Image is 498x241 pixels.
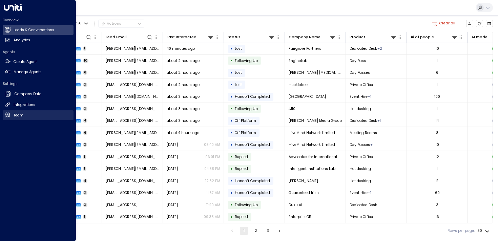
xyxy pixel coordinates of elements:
div: Lead Email [106,34,153,40]
div: Last Interacted [167,34,214,40]
span: Lost [235,46,242,51]
span: Off Platform [235,118,256,123]
span: Day Pass [350,58,366,63]
span: Private Office [350,82,373,87]
div: 1 [437,166,438,171]
span: Following Up [235,202,258,207]
span: Yesterday [167,154,178,159]
div: • [230,128,233,137]
div: 1 [437,106,438,111]
div: 3 [436,202,438,207]
a: Manage Agents [3,67,74,77]
span: claire.wang@cisl.cam.ac.uk [106,94,159,99]
span: Intelligent Institutions Lab [289,166,335,171]
span: 1 [83,167,87,171]
h2: Create Agent [14,59,37,65]
span: Yesterday [167,166,178,171]
span: Replied [235,214,248,219]
span: about 2 hours ago [167,70,200,75]
span: holly.stone@hivemindnetwork.com [106,130,159,135]
div: Button group with a nested menu [99,20,144,28]
span: Yesterday [167,178,178,183]
a: Create Agent [3,57,74,67]
h2: Analytics [14,38,30,43]
span: EnterpriseDB [289,214,311,219]
span: 40 minutes ago [167,46,195,51]
span: Meeting Rooms [350,130,377,135]
span: about 2 hours ago [167,58,200,63]
h2: Settings [3,81,74,86]
div: AI mode [472,34,487,40]
button: Clear all [430,20,458,27]
span: 10 [83,59,89,63]
span: keeva@guaranteedirish.ie [106,190,159,195]
span: Day Passes [350,142,370,147]
div: 10 [436,142,439,147]
span: Off Platform [235,130,256,135]
span: jamiejaxxson@gmail.com [106,106,159,111]
div: • [230,68,233,77]
a: Company Data [3,89,74,100]
div: Company Name [289,34,320,40]
span: 3 [83,203,88,207]
span: 4 [83,118,88,123]
button: Go to page 2 [252,227,260,235]
h2: Leads & Conversations [14,27,54,33]
span: about 3 hours ago [167,118,200,123]
span: Lost [235,70,242,75]
span: Handoff Completed [235,178,270,183]
div: • [230,165,233,173]
span: camille.goetz@tessajowellbcm.org [106,70,159,75]
div: Meeting Rooms [368,94,371,99]
a: Integrations [3,100,74,110]
span: Event Hire [350,94,368,99]
span: 1 [83,215,87,219]
span: Yesterday [167,190,178,195]
div: 12 [436,154,439,159]
div: 6 [436,70,438,75]
span: Advocates for International Development [289,154,342,159]
span: JJ10 [289,106,295,111]
span: j.marienfeld@fairgrovepartners.com [106,46,159,51]
span: Duku AI [289,202,302,207]
h2: Company Data [15,91,42,97]
div: 14 [436,118,439,123]
div: • [230,213,233,221]
div: • [230,44,233,53]
span: Lost [235,82,242,87]
nav: pagination navigation [228,227,284,235]
div: 60 [435,190,440,195]
span: s.moha23@hotmail.com [106,82,159,87]
a: Leads & Conversations [3,25,74,35]
span: Following Up [235,106,258,111]
span: Replied [235,154,248,159]
span: HiveMind Network Limited [289,142,335,147]
h2: Overview [3,18,74,23]
span: 3 [83,191,88,195]
span: 6 [83,131,88,135]
a: Team [3,110,74,120]
div: • [230,116,233,125]
span: JOE Media Group [289,118,342,123]
div: # of people [411,34,458,40]
span: about 2 hours ago [167,82,200,87]
button: Go to next page [275,227,284,235]
span: Dedicated Desk [350,202,377,207]
div: Status [228,34,275,40]
span: Private Office [350,154,373,159]
span: megan.pain@joemediagroup.co.uk [106,118,159,123]
div: Private Office [377,118,381,123]
span: will@duku.ai [106,202,138,207]
span: Zeeshan Mian [289,178,318,183]
a: Analytics [3,36,74,45]
button: Customize [466,20,474,27]
label: Rows per page: [448,228,475,234]
span: HiveMind Network Limited [289,130,335,135]
div: • [230,189,233,197]
p: 06:01 PM [205,154,220,159]
span: Yesterday [167,202,178,207]
span: tahir.rauf@a4id.org [106,154,159,159]
span: Replied [235,166,248,171]
span: All [78,21,83,25]
div: 16 [436,214,439,219]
